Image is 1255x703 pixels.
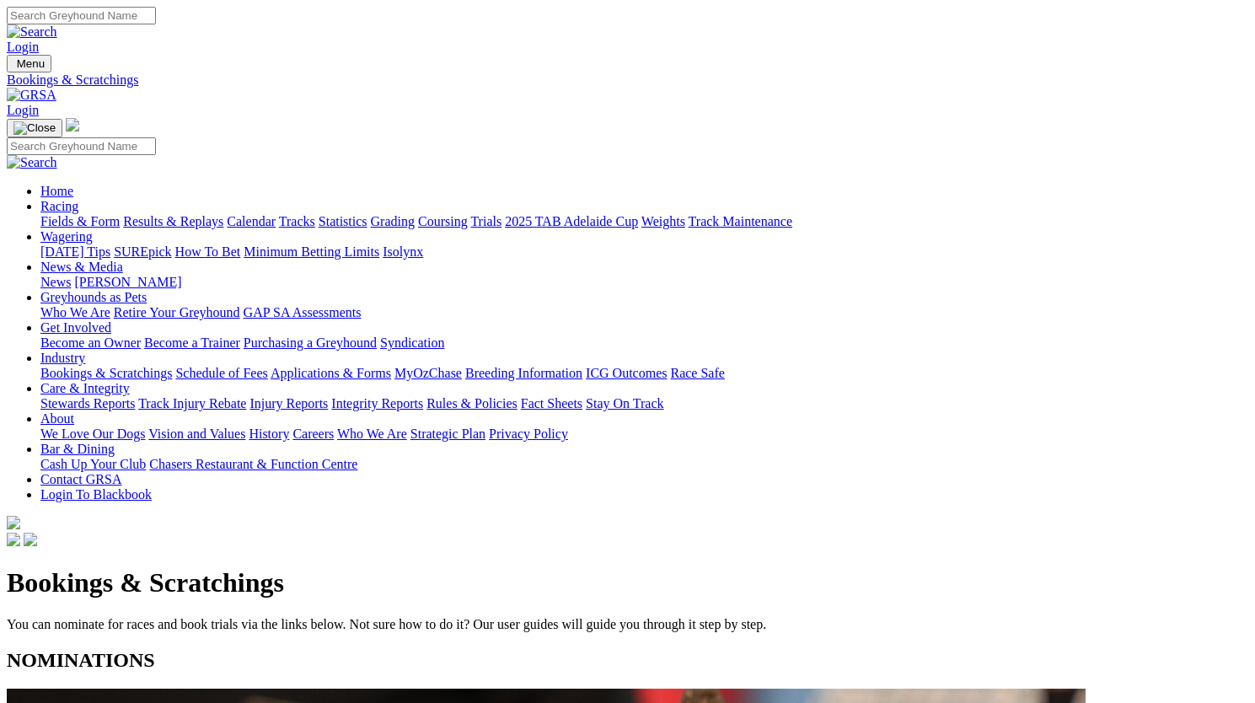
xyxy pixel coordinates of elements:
a: Home [40,184,73,198]
a: Login [7,40,39,54]
a: Bookings & Scratchings [7,72,1248,88]
a: Become a Trainer [144,335,240,350]
a: Become an Owner [40,335,141,350]
a: Track Injury Rebate [138,396,246,411]
a: News [40,275,71,289]
div: Industry [40,366,1248,381]
a: Greyhounds as Pets [40,290,147,304]
a: Rules & Policies [426,396,518,411]
a: Tracks [279,214,315,228]
a: GAP SA Assessments [244,305,362,319]
a: Applications & Forms [271,366,391,380]
a: [DATE] Tips [40,244,110,259]
div: Racing [40,214,1248,229]
input: Search [7,7,156,24]
a: Coursing [418,214,468,228]
a: MyOzChase [394,366,462,380]
div: About [40,427,1248,442]
img: facebook.svg [7,533,20,546]
a: Breeding Information [465,366,582,380]
button: Toggle navigation [7,55,51,72]
a: Careers [292,427,334,441]
a: Isolynx [383,244,423,259]
a: Vision and Values [148,427,245,441]
a: Bar & Dining [40,442,115,456]
a: Contact GRSA [40,472,121,486]
img: logo-grsa-white.png [7,516,20,529]
a: Purchasing a Greyhound [244,335,377,350]
a: Login To Blackbook [40,487,152,502]
a: Stay On Track [586,396,663,411]
a: Track Maintenance [689,214,792,228]
a: Industry [40,351,85,365]
div: Care & Integrity [40,396,1248,411]
a: Results & Replays [123,214,223,228]
span: Menu [17,57,45,70]
a: Cash Up Your Club [40,457,146,471]
a: [PERSON_NAME] [74,275,181,289]
a: Minimum Betting Limits [244,244,379,259]
a: Syndication [380,335,444,350]
div: News & Media [40,275,1248,290]
h1: Bookings & Scratchings [7,567,1248,598]
a: Strategic Plan [410,427,485,441]
a: Login [7,103,39,117]
div: Get Involved [40,335,1248,351]
a: ICG Outcomes [586,366,667,380]
a: SUREpick [114,244,171,259]
a: Retire Your Greyhound [114,305,240,319]
a: Who We Are [40,305,110,319]
div: Greyhounds as Pets [40,305,1248,320]
a: Grading [371,214,415,228]
a: Schedule of Fees [175,366,267,380]
a: Fact Sheets [521,396,582,411]
a: Who We Are [337,427,407,441]
a: News & Media [40,260,123,274]
img: Search [7,155,57,170]
a: Fields & Form [40,214,120,228]
img: logo-grsa-white.png [66,118,79,131]
a: Calendar [227,214,276,228]
a: Privacy Policy [489,427,568,441]
img: twitter.svg [24,533,37,546]
a: Stewards Reports [40,396,135,411]
input: Search [7,137,156,155]
a: Trials [470,214,501,228]
a: Chasers Restaurant & Function Centre [149,457,357,471]
h2: NOMINATIONS [7,649,1248,672]
a: Race Safe [670,366,724,380]
button: Toggle navigation [7,119,62,137]
img: Close [13,121,56,135]
a: Racing [40,199,78,213]
a: Bookings & Scratchings [40,366,172,380]
a: We Love Our Dogs [40,427,145,441]
div: Bar & Dining [40,457,1248,472]
div: Wagering [40,244,1248,260]
img: Search [7,24,57,40]
a: Care & Integrity [40,381,130,395]
a: How To Bet [175,244,241,259]
a: 2025 TAB Adelaide Cup [505,214,638,228]
a: Wagering [40,229,93,244]
a: History [249,427,289,441]
a: Statistics [319,214,367,228]
a: Weights [641,214,685,228]
img: GRSA [7,88,56,103]
a: Get Involved [40,320,111,335]
a: Integrity Reports [331,396,423,411]
a: Injury Reports [249,396,328,411]
a: About [40,411,74,426]
p: You can nominate for races and book trials via the links below. Not sure how to do it? Our user g... [7,617,1248,632]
